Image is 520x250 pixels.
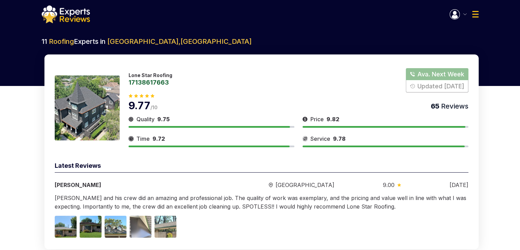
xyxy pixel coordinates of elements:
[129,135,134,143] img: slider icon
[55,75,120,140] img: 175466279898754.jpeg
[383,181,395,189] span: 9.00
[150,104,158,110] span: /10
[55,181,220,189] div: [PERSON_NAME]
[55,161,468,173] div: Latest Reviews
[450,9,460,20] img: Menu Icon
[42,5,90,23] img: logo
[80,216,102,238] img: Image 2
[129,79,172,85] a: 17138617663
[310,135,330,143] span: Service
[136,115,155,123] span: Quality
[130,216,151,238] img: Image 4
[55,216,77,238] img: Image 1
[276,181,334,189] span: [GEOGRAPHIC_DATA]
[397,183,401,187] img: slider icon
[155,216,176,238] img: Image 5
[450,181,468,189] div: [DATE]
[439,102,468,110] span: Reviews
[310,115,324,123] span: Price
[42,37,479,46] h2: 11 Experts in
[49,37,74,46] span: Roofing
[431,102,439,110] span: 65
[129,99,150,112] span: 9.77
[55,195,466,210] span: [PERSON_NAME] and his crew did an amazing and professional job. The quality of work was exemplary...
[152,135,165,142] span: 9.72
[472,11,479,17] img: Menu Icon
[157,116,170,123] span: 9.75
[333,135,346,142] span: 9.78
[463,13,467,15] img: Menu Icon
[303,135,308,143] img: slider icon
[107,37,252,46] span: [GEOGRAPHIC_DATA] , [GEOGRAPHIC_DATA]
[129,115,134,123] img: slider icon
[136,135,150,143] span: Time
[269,183,273,188] img: slider icon
[129,72,172,78] p: Lone Star Roofing
[105,216,126,238] img: Image 3
[326,116,339,123] span: 9.82
[303,115,308,123] img: slider icon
